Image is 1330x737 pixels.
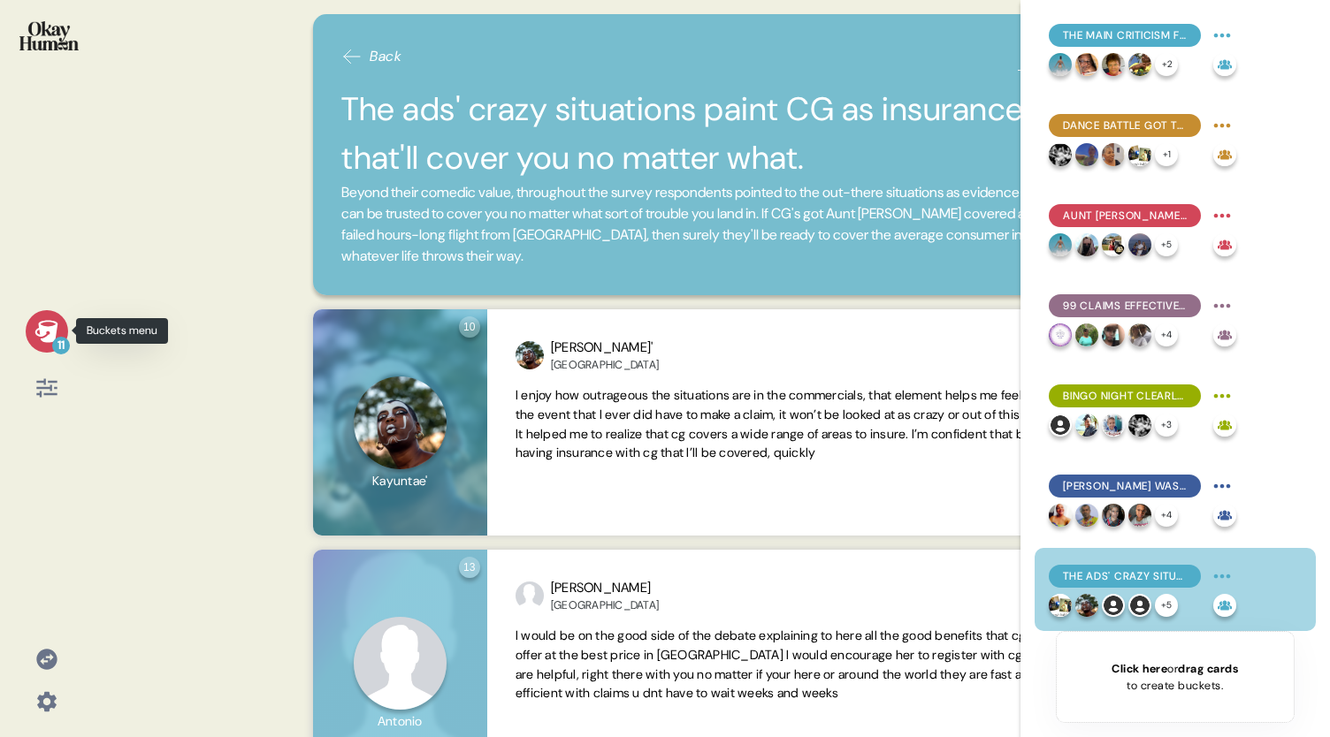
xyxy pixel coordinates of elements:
span: Dance Battle got the most criticism for the complexity of its storyline. [1063,118,1187,133]
div: 11 [52,337,70,354]
span: The ads' crazy situations paint CG as insurance that'll cover you no matter what. [1063,568,1187,584]
img: profilepic_9210773222280574.jpg [1128,233,1151,256]
div: [PERSON_NAME]' [551,338,659,358]
img: l1ibTKarBSWXLOhlfT5LxFP+OttMJpPJZDKZTCbz9PgHEggSPYjZSwEAAAAASUVORK5CYII= [1102,594,1125,617]
img: profilepic_9004681206221876.jpg [516,581,544,610]
img: profilepic_8555534347877038.jpg [1075,233,1098,256]
img: profilepic_9061875277198482.jpg [1049,504,1072,527]
img: profilepic_8832601683462635.jpg [1075,53,1098,76]
img: profilepic_8942133165876297.jpg [1049,53,1072,76]
img: profilepic_27507913398852298.jpg [1102,323,1125,346]
img: profilepic_8566350480099926.jpg [1128,143,1151,166]
img: profilepic_8661641547287273.jpg [1128,414,1151,437]
img: profilepic_8756074201149462.jpg [1128,323,1151,346]
img: profilepic_8496611577127658.jpg [516,341,544,369]
img: profilepic_9777591598922740.jpg [1102,143,1125,166]
div: + 5 [1155,233,1178,256]
div: + 1 [1155,143,1178,166]
span: Beyond their comedic value, throughout the survey respondents pointed to the out-there situations... [341,182,1082,267]
img: profilepic_9024873777575936.jpg [1102,504,1125,527]
img: profilepic_9811658928861239.jpg [1075,323,1098,346]
h2: The ads' crazy situations paint CG as insurance that'll cover you no matter what. [341,85,1082,182]
div: [PERSON_NAME] [551,578,659,598]
img: profilepic_8758838810876357.jpg [1075,504,1098,527]
img: profilepic_8661641547287273.jpg [1049,143,1072,166]
span: Bingo Night clearly focused on medical insurance. [1063,388,1187,404]
img: profilepic_27873621205616516.jpg [1102,233,1125,256]
img: profilepic_27546502951662801.jpg [1075,143,1098,166]
img: profilepic_9151756031522517.jpg [1102,414,1125,437]
span: Aunt [PERSON_NAME] was more relatable than not, though the ads could still feel more Bermudian. [1063,208,1187,224]
img: profilepic_9283163215099540.jpg [1075,414,1098,437]
img: profilepic_8496611577127658.jpg [1075,594,1098,617]
img: profilepic_8762358263883142.jpg [1128,53,1151,76]
div: 10 [459,316,480,338]
div: + 4 [1155,323,1178,346]
img: l1ibTKarBSWXLOhlfT5LxFP+OttMJpPJZDKZTCbz9PgHEggSPYjZSwEAAAAASUVORK5CYII= [1049,414,1072,437]
div: + 2 [1155,53,1178,76]
img: profilepic_8942133165876297.jpg [1049,233,1072,256]
span: I enjoy how outrageous the situations are in the commercials, that element helps me feel like I’m... [516,387,1063,460]
span: Click here [1112,661,1167,676]
span: [PERSON_NAME] was surprisingly relatable, with some commenting on the value element. [1063,478,1187,494]
div: + 3 [1155,414,1178,437]
img: profilepic_8566350480099926.jpg [1049,594,1072,617]
img: profilepic_9278797595477533.jpg [1128,504,1151,527]
div: [GEOGRAPHIC_DATA] [551,598,659,612]
img: profilepic_8731255663657876.jpg [1102,53,1125,76]
div: or to create buckets. [1112,660,1238,694]
div: + 5 [1155,594,1178,617]
span: 99 Claims effectively got across the point on speed of claim payouts. [1063,298,1187,314]
img: l1ibTKarBSWXLOhlfT5LxFP+OttMJpPJZDKZTCbz9PgHEggSPYjZSwEAAAAASUVORK5CYII= [1128,594,1151,617]
div: Buckets menu [76,318,168,344]
img: profilepic_8641003982662541.jpg [1049,323,1072,346]
div: 13 [459,557,480,578]
span: drag cards [1178,661,1238,676]
img: okayhuman.3b1b6348.png [19,21,79,50]
div: [GEOGRAPHIC_DATA] [551,358,659,372]
span: I would be on the good side of the debate explaining to here all the good benefits that cg has to... [516,627,1064,701]
span: Back [370,46,401,67]
span: The main criticism focused on the complexity of the ads' situations. [1063,27,1187,43]
div: + 4 [1155,504,1178,527]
